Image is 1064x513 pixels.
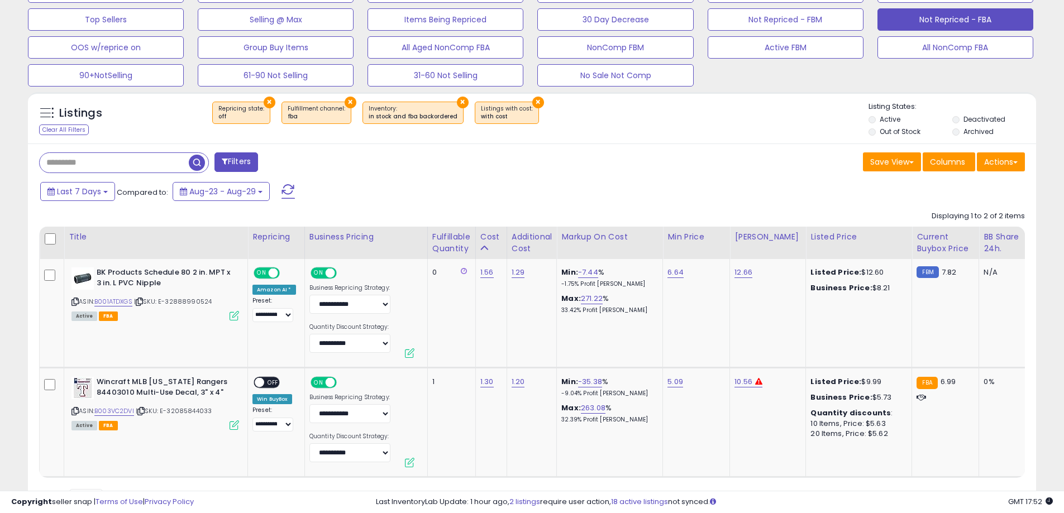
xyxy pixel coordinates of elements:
[877,36,1033,59] button: All NonComp FBA
[667,231,725,243] div: Min Price
[198,36,354,59] button: Group Buy Items
[810,376,861,387] b: Listed Price:
[28,8,184,31] button: Top Sellers
[611,496,668,507] a: 18 active listings
[734,267,752,278] a: 12.66
[99,421,118,430] span: FBA
[984,377,1020,387] div: 0%
[509,496,540,507] a: 2 listings
[480,267,494,278] a: 1.56
[561,267,654,288] div: %
[11,496,52,507] strong: Copyright
[923,152,975,171] button: Columns
[145,496,194,507] a: Privacy Policy
[71,421,97,430] span: All listings currently available for purchase on Amazon
[28,64,184,87] button: 90+NotSelling
[312,269,326,278] span: ON
[561,267,578,277] b: Min:
[810,407,891,418] b: Quantity discounts
[557,227,663,259] th: The percentage added to the cost of goods (COGS) that forms the calculator for Min & Max prices.
[917,266,938,278] small: FBM
[561,377,654,397] div: %
[561,403,654,424] div: %
[71,377,94,399] img: 51yMMDvVOrL._SL40_.jpg
[512,376,525,387] a: 1.20
[97,377,232,400] b: Wincraft MLB [US_STATE] Rangers 84403010 Multi-Use Decal, 3" x 4"
[309,284,390,292] label: Business Repricing Strategy:
[134,297,212,306] span: | SKU: E-32888990524
[96,496,143,507] a: Terms of Use
[561,280,654,288] p: -1.75% Profit [PERSON_NAME]
[198,64,354,87] button: 61-90 Not Selling
[309,323,390,331] label: Quantity Discount Strategy:
[369,113,457,121] div: in stock and fba backordered
[810,283,903,293] div: $8.21
[264,378,282,387] span: OFF
[97,267,232,291] b: BK Products Schedule 80 2 in. MPT x 3 in. L PVC Nipple
[512,231,552,255] div: Additional Cost
[984,267,1020,277] div: N/A
[94,406,134,416] a: B003VC2DVI
[252,231,300,243] div: Repricing
[11,497,194,507] div: seller snap | |
[432,267,467,277] div: 0
[561,293,581,304] b: Max:
[481,113,533,121] div: with cost
[708,36,863,59] button: Active FBM
[198,8,354,31] button: Selling @ Max
[869,102,1036,112] p: Listing States:
[368,36,523,59] button: All Aged NonComp FBA
[561,390,654,397] p: -9.04% Profit [PERSON_NAME]
[345,97,356,108] button: ×
[368,8,523,31] button: Items Being Repriced
[734,376,752,387] a: 10.56
[561,376,578,387] b: Min:
[288,104,345,121] span: Fulfillment channel :
[252,285,296,295] div: Amazon AI *
[734,231,801,243] div: [PERSON_NAME]
[309,394,390,401] label: Business Repricing Strategy:
[537,8,693,31] button: 30 Day Decrease
[432,231,471,255] div: Fulfillable Quantity
[94,297,132,306] a: B001ATDXGS
[810,392,872,402] b: Business Price:
[69,231,243,243] div: Title
[71,267,94,290] img: 414OgPdUFtL._SL40_.jpg
[40,182,115,201] button: Last 7 Days
[932,211,1025,222] div: Displaying 1 to 2 of 2 items
[59,106,102,121] h5: Listings
[561,402,581,413] b: Max:
[810,282,872,293] b: Business Price:
[537,36,693,59] button: NonComp FBM
[537,64,693,87] button: No Sale Not Comp
[984,231,1024,255] div: BB Share 24h.
[810,408,903,418] div: :
[578,376,602,387] a: -35.38
[369,104,457,121] span: Inventory :
[71,267,239,319] div: ASIN:
[278,269,296,278] span: OFF
[480,376,494,387] a: 1.30
[71,377,239,429] div: ASIN:
[581,402,605,414] a: 263.08
[667,376,683,387] a: 5.09
[561,294,654,314] div: %
[335,269,352,278] span: OFF
[214,152,258,172] button: Filters
[218,104,264,121] span: Repricing state :
[457,97,469,108] button: ×
[252,406,296,432] div: Preset:
[218,113,264,121] div: off
[667,267,684,278] a: 6.64
[480,231,502,243] div: Cost
[561,416,654,424] p: 32.39% Profit [PERSON_NAME]
[368,64,523,87] button: 31-60 Not Selling
[252,297,296,322] div: Preset:
[930,156,965,167] span: Columns
[117,187,168,198] span: Compared to:
[917,377,937,389] small: FBA
[71,311,97,321] span: All listings currently available for purchase on Amazon
[376,497,1053,507] div: Last InventoryLab Update: 1 hour ago, require user action, not synced.
[977,152,1025,171] button: Actions
[1008,496,1053,507] span: 2025-09-6 17:52 GMT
